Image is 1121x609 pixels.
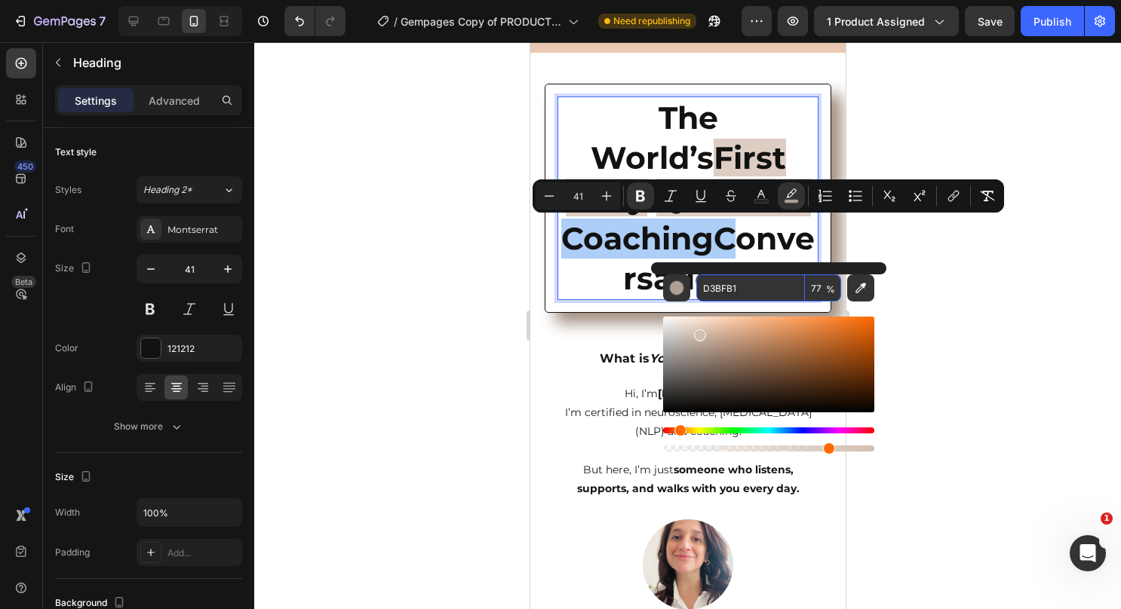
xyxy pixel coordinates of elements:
[1070,535,1106,571] iframe: Intercom live chat
[55,183,81,197] div: Styles
[401,14,562,29] span: Gempages Copy of PRODUCT - MEMBERSHIP
[55,546,90,559] div: Padding
[143,183,192,197] span: Heading 2*
[814,6,959,36] button: 1 product assigned
[55,467,95,488] div: Size
[73,54,236,72] p: Heading
[1101,513,1113,525] span: 1
[114,419,184,434] div: Show more
[75,93,117,109] p: Settings
[149,93,200,109] p: Advanced
[167,223,238,237] div: Montserrat
[14,161,36,173] div: 450
[6,6,112,36] button: 7
[99,12,106,30] p: 7
[55,506,80,519] div: Width
[137,176,242,204] button: Heading 2*
[55,222,74,236] div: Font
[55,145,97,159] div: Text style
[1033,14,1071,29] div: Publish
[167,546,238,560] div: Add...
[55,413,242,440] button: Show more
[530,42,846,609] iframe: Design area
[284,6,346,36] div: Undo/Redo
[978,15,1003,28] span: Save
[55,259,95,279] div: Size
[137,499,241,526] input: Auto
[533,179,1004,213] div: Editor contextual toolbar
[167,342,238,356] div: 121212
[663,427,874,433] div: Hue
[1021,6,1084,36] button: Publish
[826,281,835,298] span: %
[394,14,398,29] span: /
[613,14,690,28] span: Need republishing
[55,341,78,355] div: Color
[827,14,925,29] span: 1 product assigned
[11,276,36,288] div: Beta
[112,477,203,568] img: gempages_578038554140082962-375c7fdb-0f7c-4ff7-9d2c-2d4d09b5c281.jpg
[696,274,805,301] input: E.g FFFFFF
[55,378,97,398] div: Align
[965,6,1015,36] button: Save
